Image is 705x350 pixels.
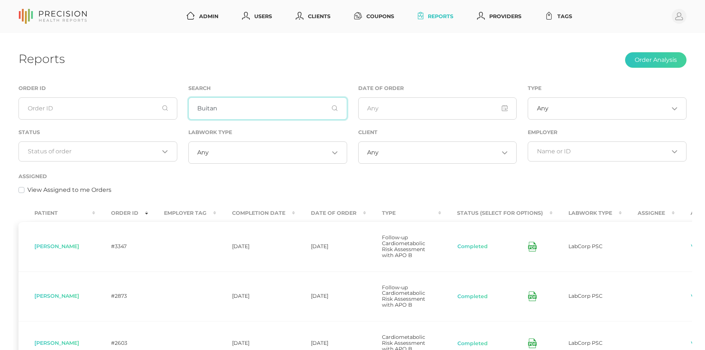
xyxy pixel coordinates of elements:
label: Type [528,85,541,91]
a: Reports [415,10,457,23]
th: Date Of Order : activate to sort column ascending [295,205,366,221]
span: Any [197,149,209,156]
input: Search for option [209,149,329,156]
a: Clients [293,10,333,23]
a: Providers [474,10,524,23]
label: Status [19,129,40,136]
th: Completion Date : activate to sort column ascending [216,205,295,221]
td: [DATE] [295,271,366,321]
span: LabCorp PSC [568,243,602,250]
a: View [691,243,705,250]
a: Admin [184,10,221,23]
th: Labwork Type : activate to sort column ascending [553,205,622,221]
a: Coupons [351,10,397,23]
span: [PERSON_NAME] [34,340,79,346]
a: Tags [542,10,575,23]
span: Follow-up Cardiometabolic Risk Assessment with APO B [382,284,425,309]
td: #3347 [95,221,148,271]
td: #2873 [95,271,148,321]
input: Order ID [19,97,177,120]
button: Order Analysis [625,52,686,68]
input: Search for option [537,148,669,155]
div: Search for option [188,141,347,164]
label: Assigned [19,173,47,180]
th: Employer Tag : activate to sort column ascending [148,205,216,221]
th: Patient : activate to sort column ascending [19,205,95,221]
td: [DATE] [216,221,295,271]
div: Search for option [528,141,686,161]
button: Completed [457,243,488,250]
div: Search for option [528,97,686,120]
input: Search for option [548,105,669,112]
a: View [691,340,705,347]
a: View [691,293,705,300]
span: Follow-up Cardiometabolic Risk Assessment with APO B [382,234,425,259]
span: Any [537,105,548,112]
a: Users [239,10,275,23]
input: Search for option [379,149,499,156]
label: Client [358,129,377,136]
label: Order ID [19,85,46,91]
input: Any [358,97,517,120]
div: Search for option [358,141,517,164]
th: Order ID : activate to sort column ascending [95,205,148,221]
span: LabCorp PSC [568,340,602,346]
h1: Reports [19,51,65,66]
span: [PERSON_NAME] [34,293,79,299]
div: Search for option [19,141,177,161]
button: Completed [457,293,488,300]
span: [PERSON_NAME] [34,243,79,250]
th: Assignee : activate to sort column ascending [622,205,675,221]
span: Any [367,149,379,156]
input: First or Last Name [188,97,347,120]
label: Employer [528,129,557,136]
th: Status (Select for Options) : activate to sort column ascending [441,205,553,221]
input: Search for option [28,148,160,155]
label: View Assigned to me Orders [27,186,111,194]
label: Labwork Type [188,129,232,136]
td: [DATE] [295,221,366,271]
label: Search [188,85,211,91]
td: [DATE] [216,271,295,321]
label: Date of Order [358,85,404,91]
th: Type : activate to sort column ascending [366,205,441,221]
button: Completed [457,340,488,347]
span: LabCorp PSC [568,293,602,299]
